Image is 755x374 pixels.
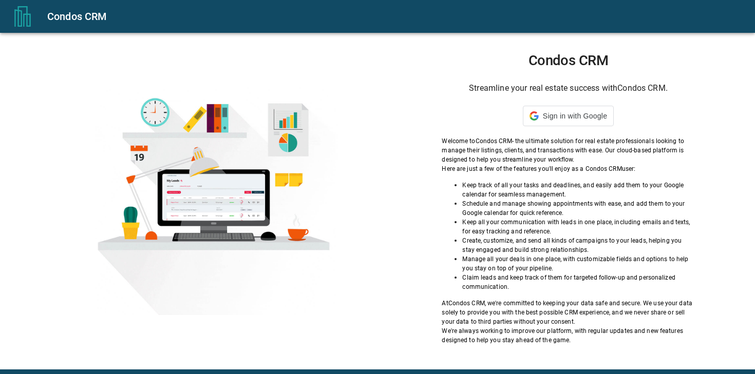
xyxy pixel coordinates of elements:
[442,299,694,326] p: At Condos CRM , we're committed to keeping your data safe and secure. We use your data solely to ...
[442,52,694,69] h1: Condos CRM
[462,236,694,254] p: Create, customize, and send all kinds of campaigns to your leads, helping you stay engaged and bu...
[442,326,694,345] p: We're always working to improve our platform, with regular updates and new features designed to h...
[462,218,694,236] p: Keep all your communication with leads in one place, including emails and texts, for easy trackin...
[47,8,743,25] div: Condos CRM
[462,254,694,273] p: Manage all your deals in one place, with customizable fields and options to help you stay on top ...
[442,81,694,95] h6: Streamline your real estate success with Condos CRM .
[442,164,694,173] p: Here are just a few of the features you'll enjoy as a Condos CRM user:
[462,199,694,218] p: Schedule and manage showing appointments with ease, and add them to your Google calendar for quic...
[523,106,614,126] div: Sign in with Google
[442,136,694,164] p: Welcome to Condos CRM - the ultimate solution for real estate professionals looking to manage the...
[462,273,694,291] p: Claim leads and keep track of them for targeted follow-up and personalized communication.
[462,181,694,199] p: Keep track of all your tasks and deadlines, and easily add them to your Google calendar for seaml...
[543,112,607,120] span: Sign in with Google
